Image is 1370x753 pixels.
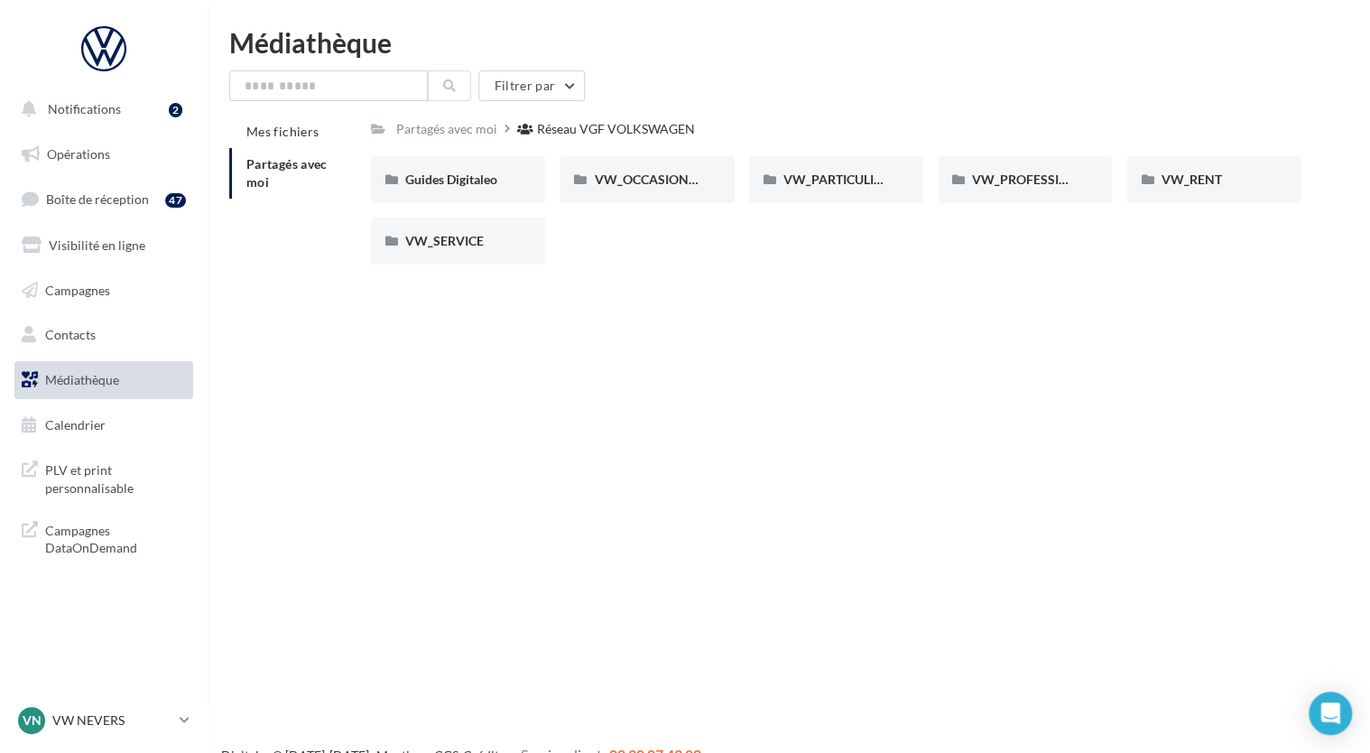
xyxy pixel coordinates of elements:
a: VN VW NEVERS [14,703,193,738]
span: Visibilité en ligne [49,237,145,253]
span: Médiathèque [45,372,119,387]
div: Médiathèque [229,29,1348,56]
span: Notifications [48,101,121,116]
span: Boîte de réception [46,191,149,207]
span: Campagnes [45,282,110,297]
span: VW_PROFESSIONNELS [972,172,1109,187]
span: VW_OCCASIONS_GARANTIES [594,172,771,187]
a: Campagnes [11,272,197,310]
a: Visibilité en ligne [11,227,197,265]
button: Notifications 2 [11,90,190,128]
span: PLV et print personnalisable [45,458,186,497]
a: Médiathèque [11,361,197,399]
div: Partagés avec moi [396,120,497,138]
span: Calendrier [45,417,106,432]
span: VW_RENT [1161,172,1221,187]
span: Opérations [47,146,110,162]
span: Partagés avec moi [246,156,328,190]
div: Réseau VGF VOLKSWAGEN [537,120,695,138]
a: PLV et print personnalisable [11,451,197,504]
span: Mes fichiers [246,124,319,139]
span: Guides Digitaleo [405,172,497,187]
a: Contacts [11,316,197,354]
span: Campagnes DataOnDemand [45,518,186,557]
a: Opérations [11,135,197,173]
a: Boîte de réception47 [11,180,197,218]
span: VW_SERVICE [405,233,484,248]
a: Campagnes DataOnDemand [11,511,197,564]
span: VN [23,711,42,730]
p: VW NEVERS [52,711,172,730]
div: 2 [169,103,182,117]
a: Calendrier [11,406,197,444]
div: 47 [165,193,186,208]
span: VW_PARTICULIERS [783,172,896,187]
span: Contacts [45,327,96,342]
button: Filtrer par [478,70,585,101]
div: Open Intercom Messenger [1309,692,1352,735]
